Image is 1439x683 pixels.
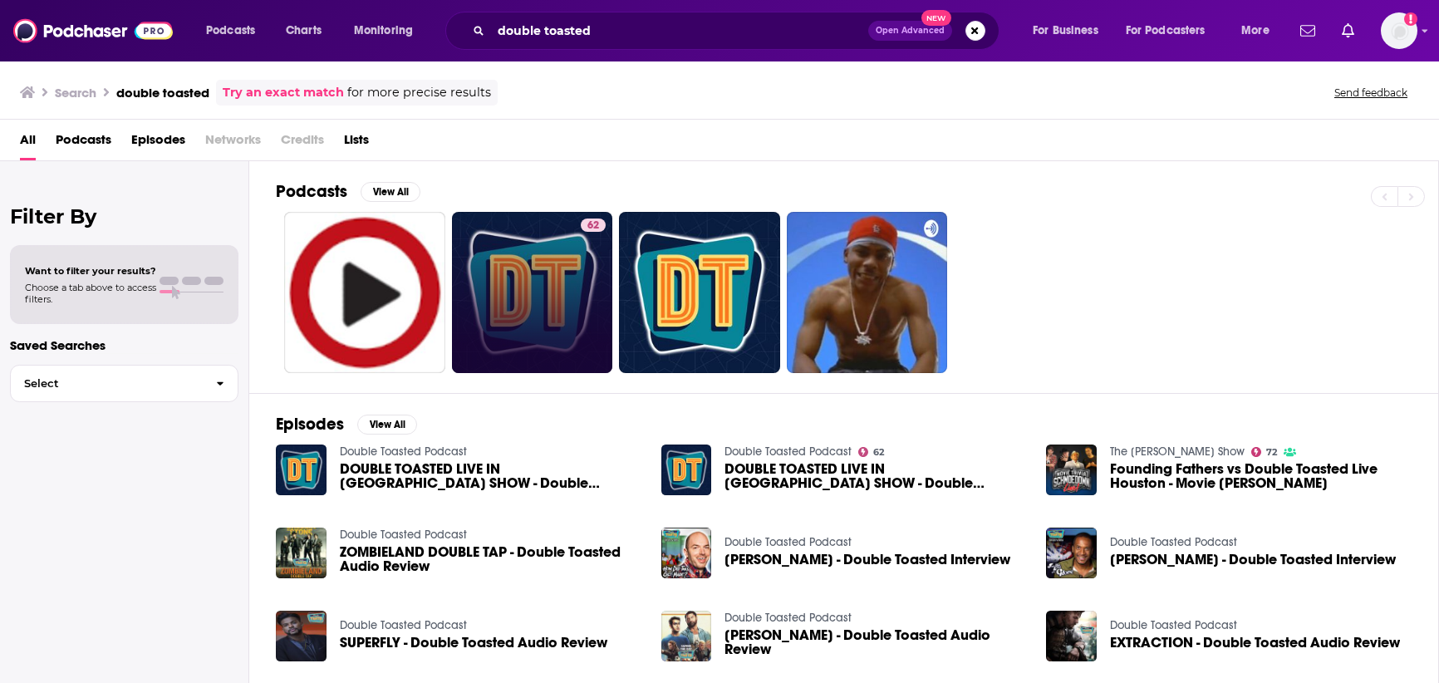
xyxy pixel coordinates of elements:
span: Select [11,378,203,389]
a: Double Toasted Podcast [1110,618,1237,632]
img: STUBER - Double Toasted Audio Review [661,611,712,661]
a: Double Toasted Podcast [1110,535,1237,549]
span: 62 [587,218,599,234]
span: 72 [1266,449,1277,456]
a: PAUL SCHEER - Double Toasted Interview [724,553,1010,567]
span: For Business [1033,19,1098,42]
a: DOUBLE TOASTED LIVE IN TORONTO SHOW - Double Toasted Audio [724,462,1026,490]
a: The Kristian Harloff Show [1110,445,1245,459]
a: 62 [452,212,613,373]
a: Show notifications dropdown [1335,17,1361,45]
span: Open Advanced [876,27,945,35]
span: Podcasts [206,19,255,42]
a: STUBER - Double Toasted Audio Review [724,628,1026,656]
span: DOUBLE TOASTED LIVE IN [GEOGRAPHIC_DATA] SHOW - Double Toasted Audio [724,462,1026,490]
span: for more precise results [347,83,491,102]
svg: Add a profile image [1404,12,1417,26]
span: [PERSON_NAME] - Double Toasted Interview [1110,553,1396,567]
a: Charts [275,17,332,44]
a: PodcastsView All [276,181,420,202]
img: SUPERFLY - Double Toasted Audio Review [276,611,327,661]
button: open menu [194,17,277,44]
button: Send feedback [1329,86,1412,100]
a: Double Toasted Podcast [340,445,467,459]
span: Charts [286,19,322,42]
button: open menu [1021,17,1119,44]
span: Monitoring [354,19,413,42]
h2: Filter By [10,204,238,228]
a: All [20,126,36,160]
a: Double Toasted Podcast [340,528,467,542]
p: Saved Searches [10,337,238,353]
a: EXTRACTION - Double Toasted Audio Review [1110,636,1400,650]
span: [PERSON_NAME] - Double Toasted Audio Review [724,628,1026,656]
span: Networks [205,126,261,160]
button: Open AdvancedNew [868,21,952,41]
img: Founding Fathers vs Double Toasted Live Houston - Movie Trivia Schmoedown [1046,445,1097,495]
img: DOUBLE TOASTED LIVE IN TORONTO SHOW - Double Toasted Audio [276,445,327,495]
button: View All [361,182,420,202]
h2: Episodes [276,414,344,435]
button: open menu [1115,17,1230,44]
a: JERRY MINOR - Double Toasted Interview [1110,553,1396,567]
span: New [921,10,951,26]
a: Episodes [131,126,185,160]
span: Founding Fathers vs Double Toasted Live Houston - Movie [PERSON_NAME] [1110,462,1412,490]
a: Podcasts [56,126,111,160]
span: More [1241,19,1270,42]
span: Want to filter your results? [25,265,156,277]
img: ZOMBIELAND DOUBLE TAP - Double Toasted Audio Review [276,528,327,578]
img: Podchaser - Follow, Share and Rate Podcasts [13,15,173,47]
span: [PERSON_NAME] - Double Toasted Interview [724,553,1010,567]
h3: Search [55,85,96,101]
a: Lists [344,126,369,160]
a: Double Toasted Podcast [340,618,467,632]
a: Founding Fathers vs Double Toasted Live Houston - Movie Trivia Schmoedown [1110,462,1412,490]
img: User Profile [1381,12,1417,49]
span: Logged in as kate.duboisARM [1381,12,1417,49]
a: ZOMBIELAND DOUBLE TAP - Double Toasted Audio Review [340,545,641,573]
a: Show notifications dropdown [1294,17,1322,45]
img: PAUL SCHEER - Double Toasted Interview [661,528,712,578]
a: SUPERFLY - Double Toasted Audio Review [340,636,607,650]
button: Select [10,365,238,402]
span: Credits [281,126,324,160]
button: View All [357,415,417,435]
a: Double Toasted Podcast [724,445,852,459]
h3: double toasted [116,85,209,101]
a: EpisodesView All [276,414,417,435]
button: open menu [1230,17,1290,44]
span: For Podcasters [1126,19,1206,42]
div: Search podcasts, credits, & more... [461,12,1015,50]
span: 62 [873,449,884,456]
a: Double Toasted Podcast [724,535,852,549]
span: DOUBLE TOASTED LIVE IN [GEOGRAPHIC_DATA] SHOW - Double Toasted Audio [340,462,641,490]
a: Try an exact match [223,83,344,102]
img: EXTRACTION - Double Toasted Audio Review [1046,611,1097,661]
button: open menu [342,17,435,44]
span: Choose a tab above to access filters. [25,282,156,305]
a: Double Toasted Podcast [724,611,852,625]
img: JERRY MINOR - Double Toasted Interview [1046,528,1097,578]
button: Show profile menu [1381,12,1417,49]
img: DOUBLE TOASTED LIVE IN TORONTO SHOW - Double Toasted Audio [661,445,712,495]
a: 62 [858,447,884,457]
h2: Podcasts [276,181,347,202]
input: Search podcasts, credits, & more... [491,17,868,44]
